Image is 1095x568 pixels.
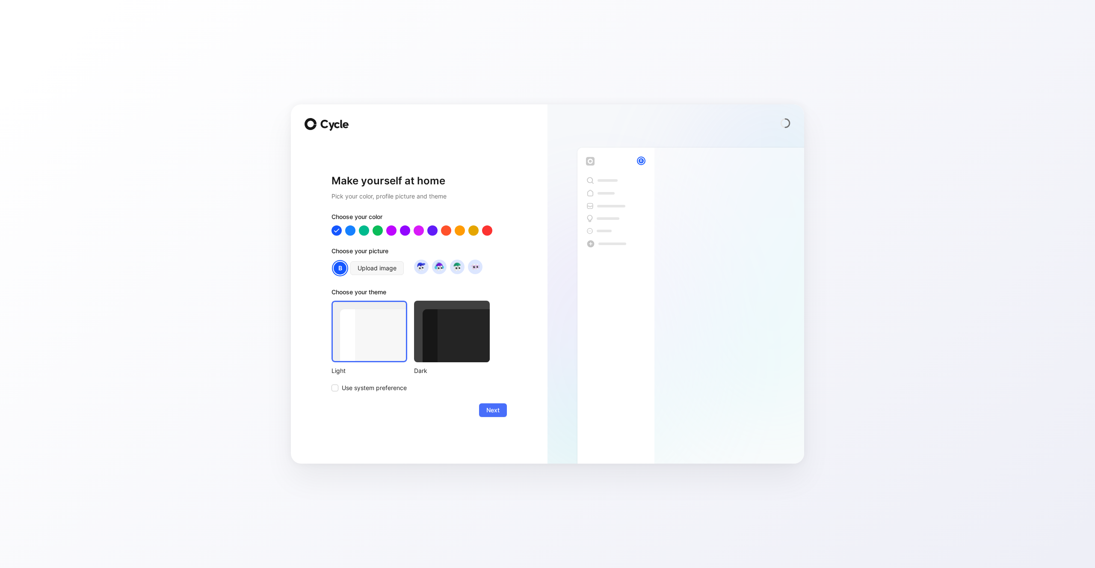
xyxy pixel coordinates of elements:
[586,157,595,166] img: workspace-default-logo-wX5zAyuM.png
[331,212,507,225] div: Choose your color
[469,261,481,272] img: avatar
[451,261,463,272] img: avatar
[331,366,407,376] div: Light
[433,261,445,272] img: avatar
[331,191,507,201] h2: Pick your color, profile picture and theme
[415,261,427,272] img: avatar
[333,261,347,275] div: B
[414,366,490,376] div: Dark
[486,405,500,415] span: Next
[638,157,645,164] div: B
[331,174,507,188] h1: Make yourself at home
[331,287,490,301] div: Choose your theme
[331,246,507,260] div: Choose your picture
[358,263,397,273] span: Upload image
[342,383,407,393] span: Use system preference
[479,403,507,417] button: Next
[350,261,404,275] button: Upload image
